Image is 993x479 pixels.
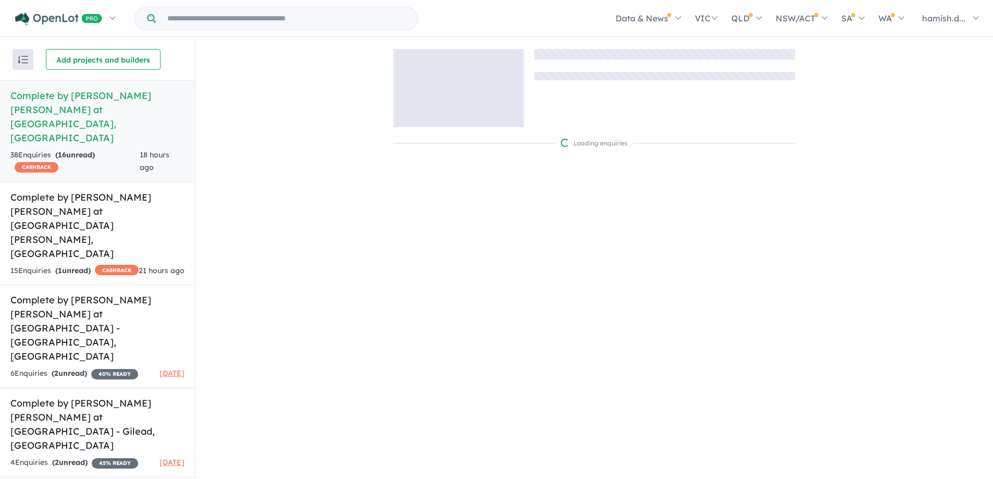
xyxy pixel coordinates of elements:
span: [DATE] [160,458,185,467]
span: 2 [54,369,58,378]
img: sort.svg [18,56,28,64]
span: hamish.d... [922,13,965,23]
button: Add projects and builders [46,49,161,70]
span: 1 [58,266,62,275]
span: 45 % READY [92,458,138,469]
strong: ( unread) [55,150,95,159]
span: CASHBACK [95,265,139,275]
h5: Complete by [PERSON_NAME] [PERSON_NAME] at [GEOGRAPHIC_DATA] , [GEOGRAPHIC_DATA] [10,89,185,145]
h5: Complete by [PERSON_NAME] [PERSON_NAME] at [GEOGRAPHIC_DATA] - Gilead , [GEOGRAPHIC_DATA] [10,396,185,452]
input: Try estate name, suburb, builder or developer [158,7,415,30]
strong: ( unread) [55,266,91,275]
div: Loading enquiries [561,138,628,149]
span: 16 [58,150,66,159]
div: 4 Enquir ies [10,457,138,469]
h5: Complete by [PERSON_NAME] [PERSON_NAME] at [GEOGRAPHIC_DATA][PERSON_NAME] , [GEOGRAPHIC_DATA] [10,190,185,261]
div: 15 Enquir ies [10,265,139,277]
span: 40 % READY [91,369,138,379]
span: 18 hours ago [140,150,169,172]
span: CASHBACK [15,162,58,173]
span: 2 [55,458,59,467]
span: 21 hours ago [139,266,185,275]
strong: ( unread) [52,369,87,378]
strong: ( unread) [52,458,88,467]
span: [DATE] [160,369,185,378]
h5: Complete by [PERSON_NAME] [PERSON_NAME] at [GEOGRAPHIC_DATA] - [GEOGRAPHIC_DATA] , [GEOGRAPHIC_DATA] [10,293,185,363]
div: 38 Enquir ies [10,149,140,174]
img: Openlot PRO Logo White [15,13,102,26]
div: 6 Enquir ies [10,367,138,380]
